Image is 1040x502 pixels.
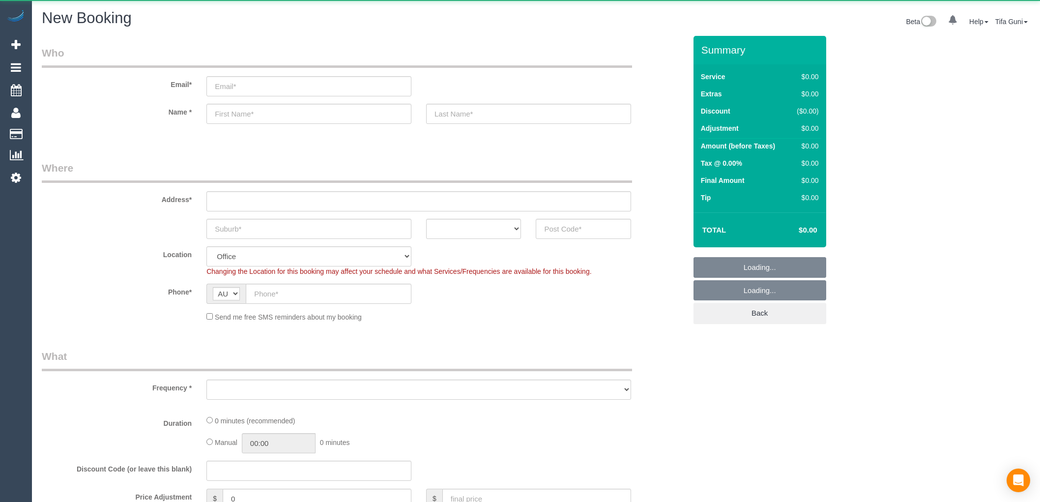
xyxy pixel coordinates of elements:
[793,141,819,151] div: $0.00
[769,226,817,235] h4: $0.00
[34,104,199,117] label: Name *
[793,193,819,203] div: $0.00
[793,72,819,82] div: $0.00
[42,161,632,183] legend: Where
[42,46,632,68] legend: Who
[701,123,739,133] label: Adjustment
[34,461,199,474] label: Discount Code (or leave this blank)
[34,76,199,89] label: Email*
[206,219,411,239] input: Suburb*
[34,284,199,297] label: Phone*
[1007,469,1030,492] div: Open Intercom Messenger
[793,123,819,133] div: $0.00
[246,284,411,304] input: Phone*
[701,193,711,203] label: Tip
[34,191,199,205] label: Address*
[426,104,631,124] input: Last Name*
[793,158,819,168] div: $0.00
[42,349,632,371] legend: What
[701,72,725,82] label: Service
[34,489,199,502] label: Price Adjustment
[34,380,199,393] label: Frequency *
[969,18,988,26] a: Help
[920,16,936,29] img: New interface
[215,417,295,425] span: 0 minutes (recommended)
[536,219,631,239] input: Post Code*
[701,158,742,168] label: Tax @ 0.00%
[215,313,362,321] span: Send me free SMS reminders about my booking
[995,18,1028,26] a: Tifa Guni
[206,267,591,275] span: Changing the Location for this booking may affect your schedule and what Services/Frequencies are...
[701,141,775,151] label: Amount (before Taxes)
[701,44,821,56] h3: Summary
[34,246,199,260] label: Location
[793,106,819,116] div: ($0.00)
[701,106,730,116] label: Discount
[34,415,199,428] label: Duration
[320,439,350,446] span: 0 minutes
[206,76,411,96] input: Email*
[42,9,132,27] span: New Booking
[701,176,745,185] label: Final Amount
[793,176,819,185] div: $0.00
[793,89,819,99] div: $0.00
[906,18,936,26] a: Beta
[6,10,26,24] img: Automaid Logo
[206,104,411,124] input: First Name*
[215,439,237,446] span: Manual
[701,89,722,99] label: Extras
[702,226,726,234] strong: Total
[693,303,826,324] a: Back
